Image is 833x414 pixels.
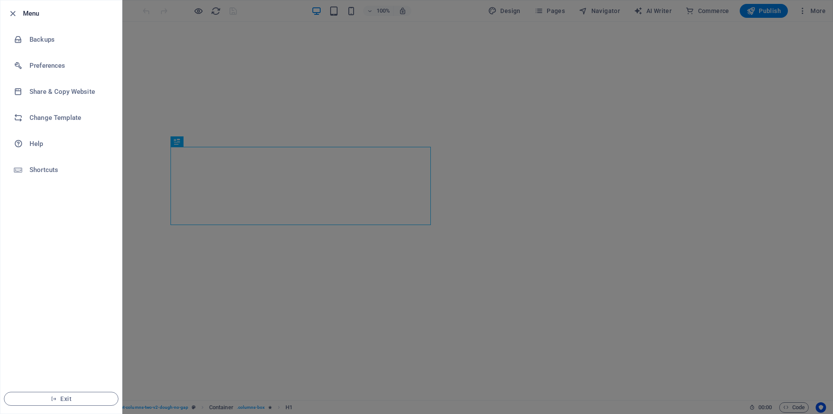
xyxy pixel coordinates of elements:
h6: Backups [30,34,110,45]
h6: Change Template [30,113,110,123]
h6: Share & Copy Website [30,86,110,97]
button: Exit [4,392,118,406]
h6: Shortcuts [30,165,110,175]
a: Help [0,131,122,157]
h6: Menu [23,8,115,19]
h6: Help [30,139,110,149]
span: Exit [11,395,111,402]
h6: Preferences [30,60,110,71]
